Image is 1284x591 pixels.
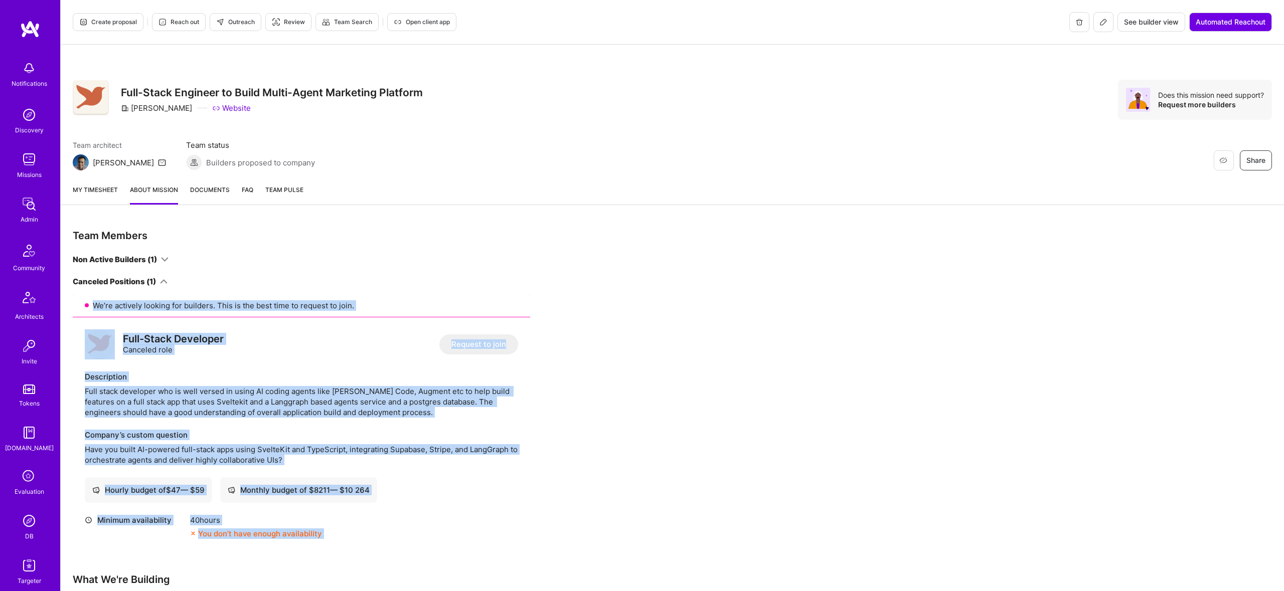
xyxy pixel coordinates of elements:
i: icon Clock [85,516,92,524]
div: Request more builders [1158,100,1264,109]
span: Review [272,18,305,27]
div: [DOMAIN_NAME] [5,443,54,453]
img: Builders proposed to company [186,154,202,170]
div: Architects [15,311,44,322]
img: Company Logo [73,80,109,116]
div: You don’t have enough availability [190,528,322,539]
i: icon Targeter [272,18,280,26]
img: Architects [17,287,41,311]
i: icon SelectionTeam [20,467,39,486]
span: Outreach [216,18,255,27]
div: Notifications [12,78,47,89]
div: Company’s custom question [85,430,518,440]
div: We’re actively looking for builders. This is the best time to request to join. [73,294,530,317]
span: Open client app [394,18,450,27]
div: Hourly budget of $ 47 — $ 59 [92,485,205,495]
i: icon Cash [228,486,235,494]
img: Admin Search [19,511,39,531]
span: See builder view [1124,17,1179,27]
img: Skill Targeter [19,555,39,575]
div: Evaluation [15,486,44,497]
a: Documents [190,184,230,205]
button: Create proposal [73,13,143,31]
span: Team Search [322,18,372,27]
span: Share [1246,155,1265,165]
i: icon CloseOrange [190,530,196,536]
div: Tokens [19,398,40,409]
div: Full-Stack Developer [123,334,224,344]
span: Team Pulse [265,186,303,193]
div: Non Active Builders (1) [73,254,157,265]
img: logo [85,329,115,359]
p: Have you built AI-powered full-stack apps using SvelteKit and TypeScript, integrating Supabase, S... [85,444,518,465]
img: tokens [23,384,35,394]
button: Review [265,13,311,31]
div: Admin [21,214,38,225]
img: Team Architect [73,154,89,170]
img: teamwork [19,149,39,169]
h3: Full-Stack Engineer to Build Multi-Agent Marketing Platform [121,86,423,99]
a: Website [212,103,251,113]
a: Team Pulse [265,184,303,205]
span: Builders proposed to company [206,157,315,168]
i: icon ArrowDown [161,256,169,263]
div: What We're Building [73,573,675,586]
span: Team status [186,140,315,150]
i: icon Cash [92,486,100,494]
span: Automated Reachout [1196,17,1265,27]
button: Request to join [439,334,518,354]
span: Reach out [158,18,199,27]
button: Outreach [210,13,261,31]
i: icon CompanyGray [121,104,129,112]
div: Community [13,263,45,273]
div: Canceled Positions (1) [73,276,156,287]
a: My timesheet [73,184,118,205]
div: Invite [22,356,37,366]
div: [PERSON_NAME] [121,103,192,113]
i: icon ArrowDown [160,278,168,285]
div: Description [85,371,518,382]
div: Canceled role [123,334,224,355]
i: icon EyeClosed [1219,156,1227,164]
button: Open client app [387,13,456,31]
button: Share [1240,150,1272,170]
img: Invite [19,336,39,356]
div: Team Members [73,229,530,242]
div: Full stack developer who is well versed in using AI coding agents like [PERSON_NAME] Code, Augmen... [85,386,518,418]
div: Missions [17,169,42,180]
a: About Mission [130,184,178,205]
img: Avatar [1126,88,1150,112]
button: Automated Reachout [1189,13,1272,32]
div: Discovery [15,125,44,135]
span: Team architect [73,140,166,150]
i: icon Proposal [79,18,87,26]
img: Community [17,239,41,263]
div: Targeter [18,575,41,586]
div: [PERSON_NAME] [93,157,154,168]
span: Documents [190,184,230,195]
i: icon Mail [158,158,166,166]
button: See builder view [1117,13,1185,32]
button: Reach out [152,13,206,31]
div: 40 hours [190,515,322,525]
button: Team Search [315,13,379,31]
span: Create proposal [79,18,137,27]
div: Monthly budget of $ 8211 — $ 10 264 [228,485,370,495]
img: bell [19,58,39,78]
div: Does this mission need support? [1158,90,1264,100]
img: logo [20,20,40,38]
img: discovery [19,105,39,125]
img: guide book [19,423,39,443]
a: FAQ [242,184,253,205]
img: admin teamwork [19,194,39,214]
div: Minimum availability [85,515,185,525]
div: DB [25,531,34,541]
